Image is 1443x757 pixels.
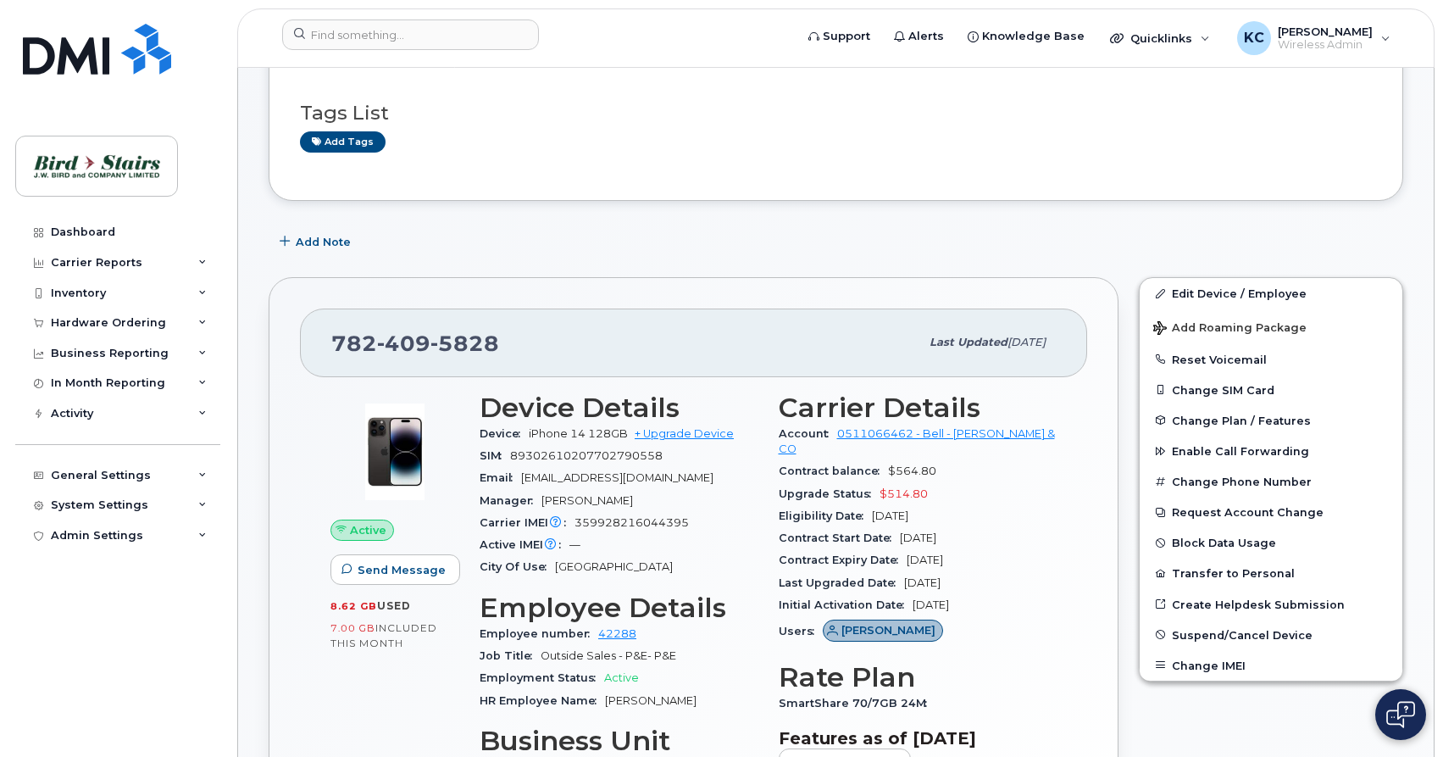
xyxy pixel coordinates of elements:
span: Job Title [480,649,541,662]
span: [DATE] [907,554,943,566]
span: Add Note [296,234,351,250]
img: image20231002-3703462-njx0qo.jpeg [344,401,446,503]
button: Change IMEI [1140,650,1402,681]
span: used [377,599,411,612]
span: Contract balance [779,465,888,477]
a: Support [796,19,882,53]
span: 409 [377,331,430,356]
button: Change Plan / Features [1140,405,1402,436]
a: Add tags [300,131,386,153]
span: Knowledge Base [982,28,1085,45]
span: HR Employee Name [480,694,605,707]
span: $564.80 [888,465,936,477]
span: Last Upgraded Date [779,576,904,589]
button: Suspend/Cancel Device [1140,620,1402,650]
span: [GEOGRAPHIC_DATA] [555,560,673,573]
span: Last updated [930,336,1007,348]
span: iPhone 14 128GB [529,427,628,440]
span: 359928216044395 [574,516,689,529]
span: Email [480,471,521,484]
span: Upgrade Status [779,487,880,500]
span: [DATE] [913,598,949,611]
button: Reset Voicemail [1140,344,1402,375]
a: Edit Device / Employee [1140,278,1402,309]
span: 8.62 GB [330,600,377,612]
h3: Features as of [DATE] [779,728,1057,749]
input: Find something... [282,19,539,50]
span: [DATE] [872,509,908,522]
span: Employee number [480,627,598,640]
span: Wireless Admin [1278,38,1373,52]
a: Create Helpdesk Submission [1140,589,1402,620]
span: Contract Start Date [779,532,900,544]
span: Users [779,625,823,637]
span: Quicklinks [1130,31,1192,45]
h3: Device Details [480,392,758,423]
span: City Of Use [480,560,555,573]
button: Change SIM Card [1140,375,1402,405]
span: Device [480,427,529,440]
span: Contract Expiry Date [779,554,907,566]
span: 782 [331,331,499,356]
span: 7.00 GB [330,622,375,634]
div: Quicklinks [1098,21,1222,55]
button: Add Note [269,226,365,257]
h3: Employee Details [480,593,758,623]
span: [PERSON_NAME] [605,694,697,707]
span: [PERSON_NAME] [541,494,633,507]
span: Initial Activation Date [779,598,913,611]
span: included this month [330,621,437,649]
a: [PERSON_NAME] [823,625,944,637]
span: Alerts [908,28,944,45]
button: Request Account Change [1140,497,1402,527]
span: [DATE] [904,576,941,589]
button: Enable Call Forwarding [1140,436,1402,466]
button: Add Roaming Package [1140,309,1402,344]
h3: Carrier Details [779,392,1057,423]
button: Change Phone Number [1140,466,1402,497]
span: Active [350,522,386,538]
span: Eligibility Date [779,509,872,522]
span: Support [823,28,870,45]
span: Outside Sales - P&E- P&E [541,649,676,662]
span: Enable Call Forwarding [1172,445,1309,458]
span: [PERSON_NAME] [1278,25,1373,38]
span: SmartShare 70/7GB 24M [779,697,935,710]
span: [DATE] [900,532,936,544]
button: Block Data Usage [1140,527,1402,558]
div: Kris Clarke [1225,21,1402,55]
span: Change Plan / Features [1172,414,1311,426]
span: Account [779,427,837,440]
span: Add Roaming Package [1153,321,1307,337]
button: Transfer to Personal [1140,558,1402,588]
a: + Upgrade Device [635,427,734,440]
a: Knowledge Base [956,19,1096,53]
span: — [569,538,580,551]
span: Employment Status [480,671,604,684]
span: Active IMEI [480,538,569,551]
span: 5828 [430,331,499,356]
span: [EMAIL_ADDRESS][DOMAIN_NAME] [521,471,713,484]
h3: Business Unit [480,726,758,756]
span: Send Message [358,562,446,578]
span: [PERSON_NAME] [841,622,935,638]
span: SIM [480,449,510,462]
a: 0511066462 - Bell - [PERSON_NAME] & CO [779,427,1055,455]
span: Manager [480,494,541,507]
h3: Rate Plan [779,662,1057,693]
span: Active [604,671,639,684]
img: Open chat [1386,701,1415,728]
span: [DATE] [1007,336,1046,348]
span: Suspend/Cancel Device [1172,628,1313,641]
h3: Tags List [300,103,1372,124]
span: KC [1244,28,1264,48]
a: 42288 [598,627,636,640]
button: Send Message [330,554,460,585]
span: $514.80 [880,487,928,500]
a: Alerts [882,19,956,53]
span: 89302610207702790558 [510,449,663,462]
span: Carrier IMEI [480,516,574,529]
